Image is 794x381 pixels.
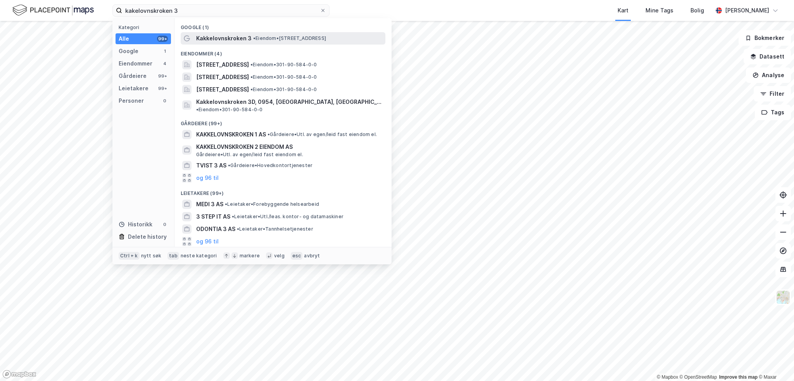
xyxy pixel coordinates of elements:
[141,253,162,259] div: nytt søk
[719,374,758,380] a: Improve this map
[250,74,253,80] span: •
[12,3,94,17] img: logo.f888ab2527a4732fd821a326f86c7f29.svg
[225,201,227,207] span: •
[119,220,152,229] div: Historikk
[119,24,171,30] div: Kategori
[174,114,392,128] div: Gårdeiere (99+)
[119,34,129,43] div: Alle
[755,344,794,381] iframe: Chat Widget
[174,18,392,32] div: Google (1)
[232,214,234,219] span: •
[291,252,303,260] div: esc
[776,290,791,305] img: Z
[250,62,253,67] span: •
[196,200,223,209] span: MEDI 3 AS
[119,84,148,93] div: Leietakere
[196,152,303,158] span: Gårdeiere • Utl. av egen/leid fast eiendom el.
[237,226,239,232] span: •
[250,62,317,68] span: Eiendom • 301-90-584-0-0
[162,60,168,67] div: 4
[196,212,230,221] span: 3 STEP IT AS
[119,59,152,68] div: Eiendommer
[119,47,138,56] div: Google
[157,73,168,79] div: 99+
[196,72,249,82] span: [STREET_ADDRESS]
[304,253,320,259] div: avbryt
[725,6,769,15] div: [PERSON_NAME]
[237,226,313,232] span: Leietaker • Tannhelsetjenester
[196,224,235,234] span: ODONTIA 3 AS
[739,30,791,46] button: Bokmerker
[157,36,168,42] div: 99+
[167,252,179,260] div: tab
[196,85,249,94] span: [STREET_ADDRESS]
[690,6,704,15] div: Bolig
[196,237,219,246] button: og 96 til
[122,5,320,16] input: Søk på adresse, matrikkel, gårdeiere, leietakere eller personer
[250,86,253,92] span: •
[240,253,260,259] div: markere
[228,162,230,168] span: •
[174,184,392,198] div: Leietakere (99+)
[119,252,140,260] div: Ctrl + k
[646,6,673,15] div: Mine Tags
[225,201,319,207] span: Leietaker • Forebyggende helsearbeid
[618,6,628,15] div: Kart
[119,71,147,81] div: Gårdeiere
[253,35,255,41] span: •
[232,214,343,220] span: Leietaker • Utl./leas. kontor- og datamaskiner
[754,86,791,102] button: Filter
[274,253,285,259] div: velg
[196,97,382,107] span: Kakkelovnskroken 3D, 0954, [GEOGRAPHIC_DATA], [GEOGRAPHIC_DATA]
[2,370,36,379] a: Mapbox homepage
[680,374,717,380] a: OpenStreetMap
[162,221,168,228] div: 0
[196,161,226,170] span: TVIST 3 AS
[181,253,217,259] div: neste kategori
[196,107,198,112] span: •
[755,344,794,381] div: Kontrollprogram for chat
[228,162,312,169] span: Gårdeiere • Hovedkontortjenester
[657,374,678,380] a: Mapbox
[157,85,168,91] div: 99+
[196,60,249,69] span: [STREET_ADDRESS]
[268,131,377,138] span: Gårdeiere • Utl. av egen/leid fast eiendom el.
[162,48,168,54] div: 1
[250,74,317,80] span: Eiendom • 301-90-584-0-0
[196,34,252,43] span: Kakkelovnskroken 3
[268,131,270,137] span: •
[746,67,791,83] button: Analyse
[744,49,791,64] button: Datasett
[755,105,791,120] button: Tags
[196,142,382,152] span: KAKKELOVNSKROKEN 2 EIENDOM AS
[196,173,219,183] button: og 96 til
[196,130,266,139] span: KAKKELOVNSKROKEN 1 AS
[250,86,317,93] span: Eiendom • 301-90-584-0-0
[162,98,168,104] div: 0
[128,232,167,241] div: Delete history
[174,45,392,59] div: Eiendommer (4)
[119,96,144,105] div: Personer
[253,35,326,41] span: Eiendom • [STREET_ADDRESS]
[196,107,263,113] span: Eiendom • 301-90-584-0-0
